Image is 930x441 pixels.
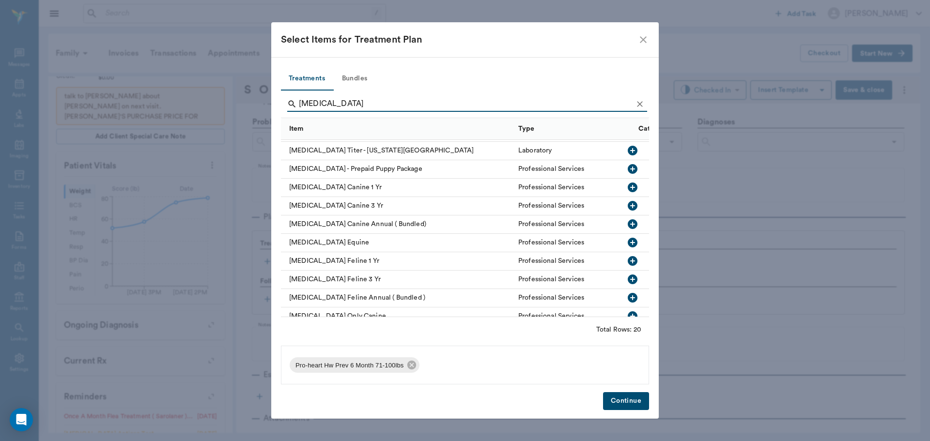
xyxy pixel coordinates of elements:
[281,179,513,197] div: [MEDICAL_DATA] Canine 1 Yr
[281,160,513,179] div: [MEDICAL_DATA] - Prepaid Puppy Package
[281,118,513,139] div: Item
[281,289,513,307] div: [MEDICAL_DATA] Feline Annual ( Bundled )
[281,307,513,326] div: [MEDICAL_DATA] Only Canine
[603,392,649,410] button: Continue
[518,164,584,174] div: Professional Services
[518,256,584,266] div: Professional Services
[287,96,647,114] div: Search
[290,357,419,373] div: Pro-heart Hw Prev 6 Month 71-100lbs
[290,361,409,370] span: Pro-heart Hw Prev 6 Month 71-100lbs
[333,67,376,91] button: Bundles
[281,197,513,215] div: [MEDICAL_DATA] Canine 3 Yr
[281,252,513,271] div: [MEDICAL_DATA] Feline 1 Yr
[633,97,647,111] button: Clear
[637,34,649,46] button: close
[596,325,641,335] div: Total Rows: 20
[518,146,552,155] div: Laboratory
[281,215,513,234] div: [MEDICAL_DATA] Canine Annual ( Bundled)
[299,96,633,112] input: Find a treatment
[518,311,584,321] div: Professional Services
[513,118,634,139] div: Type
[518,274,584,284] div: Professional Services
[518,115,535,142] div: Type
[281,67,333,91] button: Treatments
[281,234,513,252] div: [MEDICAL_DATA] Equine
[518,293,584,303] div: Professional Services
[518,219,584,229] div: Professional Services
[10,408,33,431] div: Open Intercom Messenger
[281,32,637,47] div: Select Items for Treatment Plan
[518,238,584,247] div: Professional Services
[518,201,584,211] div: Professional Services
[638,115,668,142] div: Category
[518,182,584,192] div: Professional Services
[634,118,732,139] div: Category
[281,271,513,289] div: [MEDICAL_DATA] Feline 3 Yr
[281,142,513,160] div: [MEDICAL_DATA] Titer - [US_STATE][GEOGRAPHIC_DATA]
[289,115,304,142] div: Item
